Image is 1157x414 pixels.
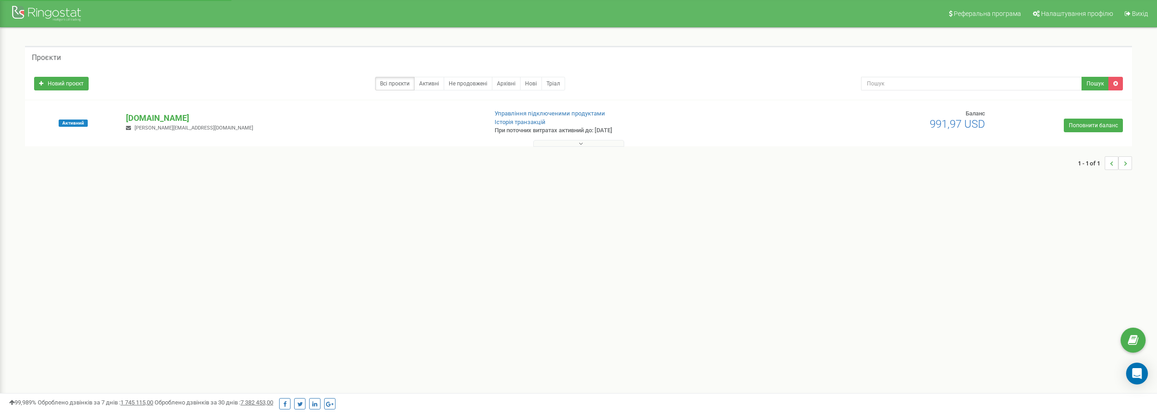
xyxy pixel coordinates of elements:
nav: ... [1078,147,1132,179]
span: Оброблено дзвінків за 30 днів : [155,399,273,406]
u: 1 745 115,00 [120,399,153,406]
span: Баланс [966,110,985,117]
u: 7 382 453,00 [240,399,273,406]
span: 99,989% [9,399,36,406]
span: 991,97 USD [930,118,985,130]
a: Поповнити баланс [1064,119,1123,132]
h5: Проєкти [32,54,61,62]
a: Новий проєкт [34,77,89,90]
span: Активний [59,120,88,127]
span: [PERSON_NAME][EMAIL_ADDRESS][DOMAIN_NAME] [135,125,253,131]
a: Архівні [492,77,521,90]
span: Реферальна програма [954,10,1021,17]
a: Всі проєкти [375,77,415,90]
p: При поточних витратах активний до: [DATE] [495,126,756,135]
span: Налаштування профілю [1041,10,1113,17]
span: Вихід [1132,10,1148,17]
p: [DOMAIN_NAME] [126,112,480,124]
div: Open Intercom Messenger [1126,363,1148,384]
a: Нові [520,77,542,90]
a: Управління підключеними продуктами [495,110,605,117]
button: Пошук [1082,77,1109,90]
a: Активні [414,77,444,90]
a: Не продовжені [444,77,492,90]
span: 1 - 1 of 1 [1078,156,1105,170]
a: Тріал [541,77,565,90]
input: Пошук [861,77,1082,90]
a: Історія транзакцій [495,119,546,125]
span: Оброблено дзвінків за 7 днів : [38,399,153,406]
